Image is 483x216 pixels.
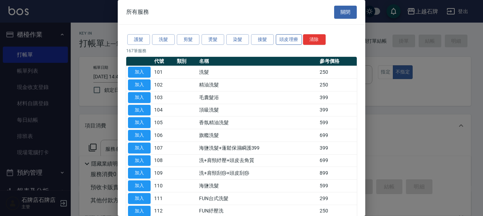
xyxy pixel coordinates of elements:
button: 頭皮理療 [276,34,302,45]
th: 類別 [175,57,198,66]
button: 加入 [128,92,151,103]
td: 106 [152,129,175,142]
td: 109 [152,167,175,180]
button: 加入 [128,105,151,116]
p: 167 筆服務 [126,48,357,54]
button: 加入 [128,155,151,166]
button: 燙髮 [202,34,224,45]
td: 107 [152,142,175,154]
td: 洗+肩頸刮痧+頭皮刮痧 [197,167,318,180]
button: 洗髮 [152,34,175,45]
td: 399 [318,104,357,116]
td: 海鹽洗髮+蓬鬆保濕瞬護399 [197,142,318,154]
td: 110 [152,180,175,192]
td: 精油洗髮 [197,79,318,91]
td: 699 [318,154,357,167]
button: 加入 [128,180,151,191]
td: 105 [152,116,175,129]
button: 加入 [128,117,151,128]
td: 399 [318,91,357,104]
button: 剪髮 [177,34,199,45]
button: 加入 [128,130,151,141]
td: 頂級洗髮 [197,104,318,116]
td: 399 [318,142,357,154]
button: 染髮 [226,34,249,45]
td: 111 [152,192,175,205]
td: 海鹽洗髮 [197,180,318,192]
button: 清除 [303,34,326,45]
td: FUN台式洗髮 [197,192,318,205]
td: 香氛精油洗髮 [197,116,318,129]
td: 洗+肩頸紓壓+頭皮去角質 [197,154,318,167]
td: 599 [318,116,357,129]
td: 250 [318,79,357,91]
td: 洗髮 [197,66,318,79]
th: 名稱 [197,57,318,66]
button: 加入 [128,143,151,154]
td: 101 [152,66,175,79]
td: 旗艦洗髮 [197,129,318,142]
button: 接髮 [251,34,274,45]
td: 899 [318,167,357,180]
td: 108 [152,154,175,167]
td: 599 [318,180,357,192]
button: 加入 [128,79,151,90]
button: 加入 [128,193,151,204]
td: 299 [318,192,357,205]
td: 103 [152,91,175,104]
button: 加入 [128,168,151,179]
td: 250 [318,66,357,79]
td: 毛囊髮浴 [197,91,318,104]
button: 關閉 [334,6,357,19]
td: 102 [152,79,175,91]
button: 加入 [128,67,151,78]
button: 護髮 [127,34,150,45]
th: 參考價格 [318,57,357,66]
span: 所有服務 [126,8,149,16]
td: 699 [318,129,357,142]
th: 代號 [152,57,175,66]
td: 104 [152,104,175,116]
